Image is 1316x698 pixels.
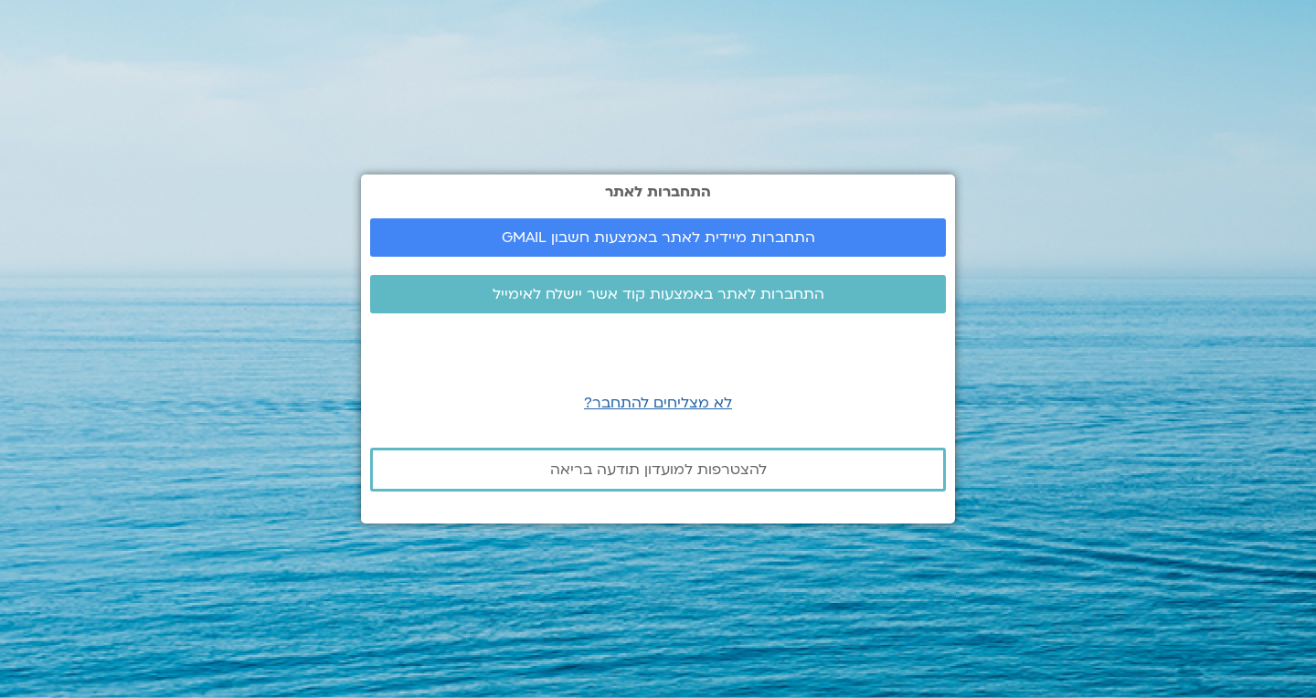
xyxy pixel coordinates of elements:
[370,184,946,200] h2: התחברות לאתר
[550,461,767,478] span: להצטרפות למועדון תודעה בריאה
[584,393,732,413] a: לא מצליחים להתחבר?
[370,218,946,257] a: התחברות מיידית לאתר באמצעות חשבון GMAIL
[370,275,946,313] a: התחברות לאתר באמצעות קוד אשר יישלח לאימייל
[502,229,815,246] span: התחברות מיידית לאתר באמצעות חשבון GMAIL
[370,448,946,492] a: להצטרפות למועדון תודעה בריאה
[493,286,824,302] span: התחברות לאתר באמצעות קוד אשר יישלח לאימייל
